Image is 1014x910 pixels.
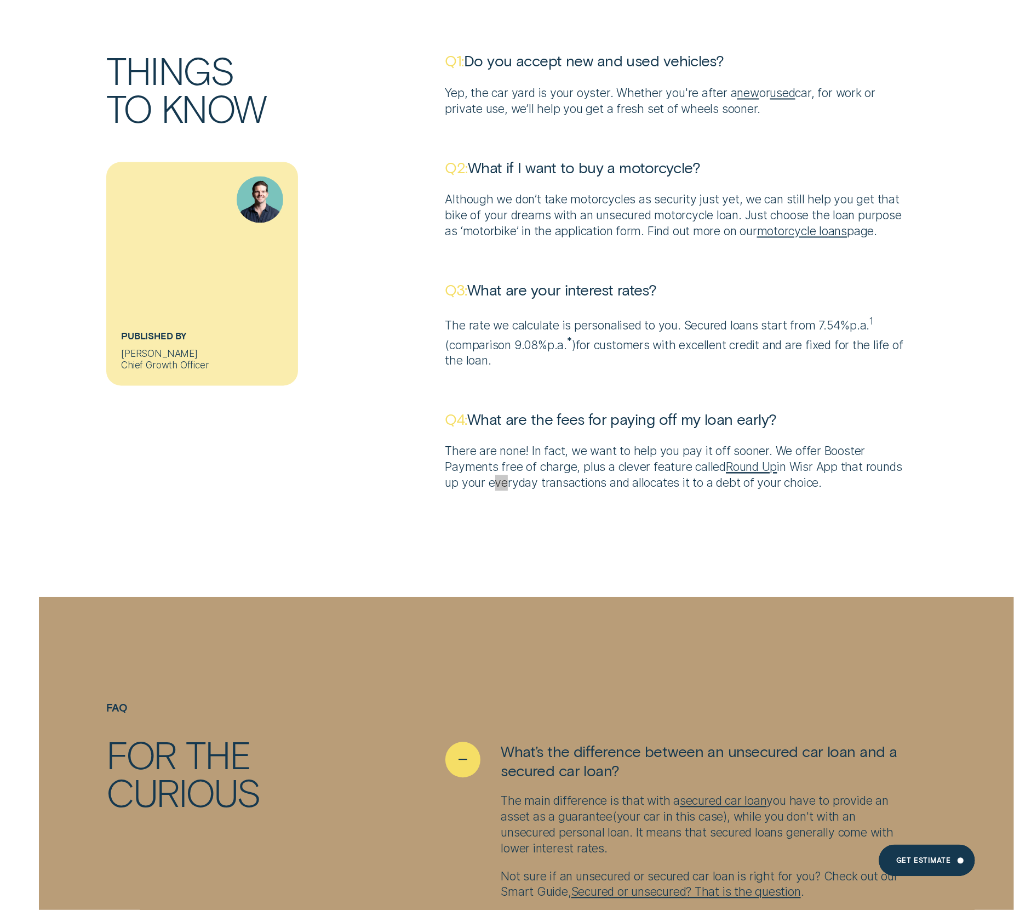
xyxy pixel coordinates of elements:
span: ) [572,338,576,352]
h2: Things to know [101,52,439,162]
p: What if I want to buy a motorcycle? [445,158,908,178]
a: used [770,86,795,100]
a: new [737,86,759,100]
sup: 1 [869,316,873,327]
span: ) [723,810,727,824]
strong: Q2: [445,158,468,177]
a: Round Up [726,460,777,474]
span: ( [445,338,450,352]
p: Yep, the car yard is your oyster. Whether you're after a or car, for work or private use, we’ll h... [445,86,908,117]
p: There are none! In fact, we want to help you pay it off sooner. We offer Booster Payments free of... [445,443,908,491]
p: Not sure if an unsecured or secured car loan is right for you? Check out our Smart Guide, . [501,869,907,901]
strong: Q3: [445,281,467,299]
p: The rate we calculate is personalised to you. Secured loans start from 7.54% comparison 9.08% for... [445,314,908,368]
a: Get Estimate [879,844,975,876]
strong: Q1: [445,52,464,70]
h5: Published By [121,330,283,348]
span: p.a. [547,338,567,352]
p: Do you accept new and used vehicles? [445,52,908,71]
p: Although we don’t take motorcycles as security just yet, we can still help you get that bike of y... [445,192,908,240]
span: p.a. [850,318,869,333]
strong: Q4: [445,410,467,429]
div: [PERSON_NAME] [121,348,283,372]
span: Per Annum [850,318,869,333]
span: What’s the difference between an unsecured car loan and a secured car loan? [501,742,907,781]
p: The main difference is that with a you have to provide an asset as a guarantee your car in this c... [501,793,907,857]
p: What are the fees for paying off my loan early? [445,410,908,429]
span: Per Annum [547,338,567,352]
span: ( [612,810,617,824]
a: motorcycle loans [757,224,847,238]
div: Chief Growth Officer [121,360,283,371]
a: Published By[PERSON_NAME]Chief Growth Officer [106,162,298,386]
h2: For the curious [106,736,365,811]
a: Secured or unsecured? That is the question [571,885,801,899]
a: secured car loan [680,794,767,808]
button: See less [445,742,908,781]
p: What are your interest rates? [445,281,908,300]
h4: FAQ [106,702,365,714]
